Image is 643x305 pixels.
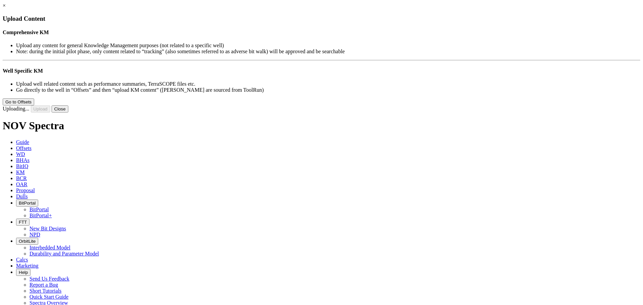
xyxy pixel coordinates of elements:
span: Uploading... [3,106,29,111]
h1: NOV Spectra [3,120,640,132]
h4: Comprehensive KM [3,29,640,35]
a: Durability and Parameter Model [29,251,99,256]
a: BitPortal+ [29,213,52,218]
span: OrbitLite [19,239,35,244]
a: Short Tutorials [29,288,62,294]
a: BitPortal [29,207,49,212]
h4: Well Specific KM [3,68,640,74]
span: Upload Content [3,15,45,22]
span: BitIQ [16,163,28,169]
span: Guide [16,139,29,145]
span: WD [16,151,25,157]
span: Dulls [16,194,28,199]
button: Upload [31,105,50,112]
li: Upload any content for general Knowledge Management purposes (not related to a specific well) [16,43,640,49]
li: Note: during the initial pilot phase, only content related to “tracking” (also sometimes referred... [16,49,640,55]
span: OAR [16,181,27,187]
span: Offsets [16,145,31,151]
a: Interbedded Model [29,245,70,250]
button: Close [52,105,68,112]
a: × [3,3,6,8]
a: New Bit Designs [29,226,66,231]
a: NPD [29,232,40,237]
li: Upload well related content such as performance summaries, TerraSCOPE files etc. [16,81,640,87]
span: Marketing [16,263,39,269]
a: Report a Bug [29,282,58,288]
span: BHAs [16,157,29,163]
span: Help [19,270,28,275]
a: Send Us Feedback [29,276,69,282]
span: Calcs [16,257,28,262]
li: Go directly to the well in “Offsets” and then “upload KM content” ([PERSON_NAME] are sourced from... [16,87,640,93]
span: BCR [16,175,27,181]
span: FTT [19,220,27,225]
button: Go to Offsets [3,98,34,105]
span: Proposal [16,187,35,193]
a: Quick Start Guide [29,294,68,300]
span: KM [16,169,25,175]
span: BitPortal [19,201,35,206]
